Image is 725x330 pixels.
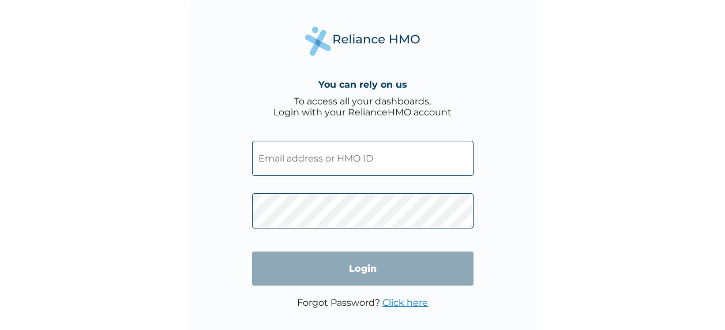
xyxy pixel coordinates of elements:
[318,79,407,90] h4: You can rely on us
[273,96,452,118] div: To access all your dashboards, Login with your RelianceHMO account
[252,252,474,286] input: Login
[305,27,420,56] img: Reliance Health's Logo
[252,141,474,176] input: Email address or HMO ID
[297,297,428,308] p: Forgot Password?
[382,297,428,308] a: Click here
